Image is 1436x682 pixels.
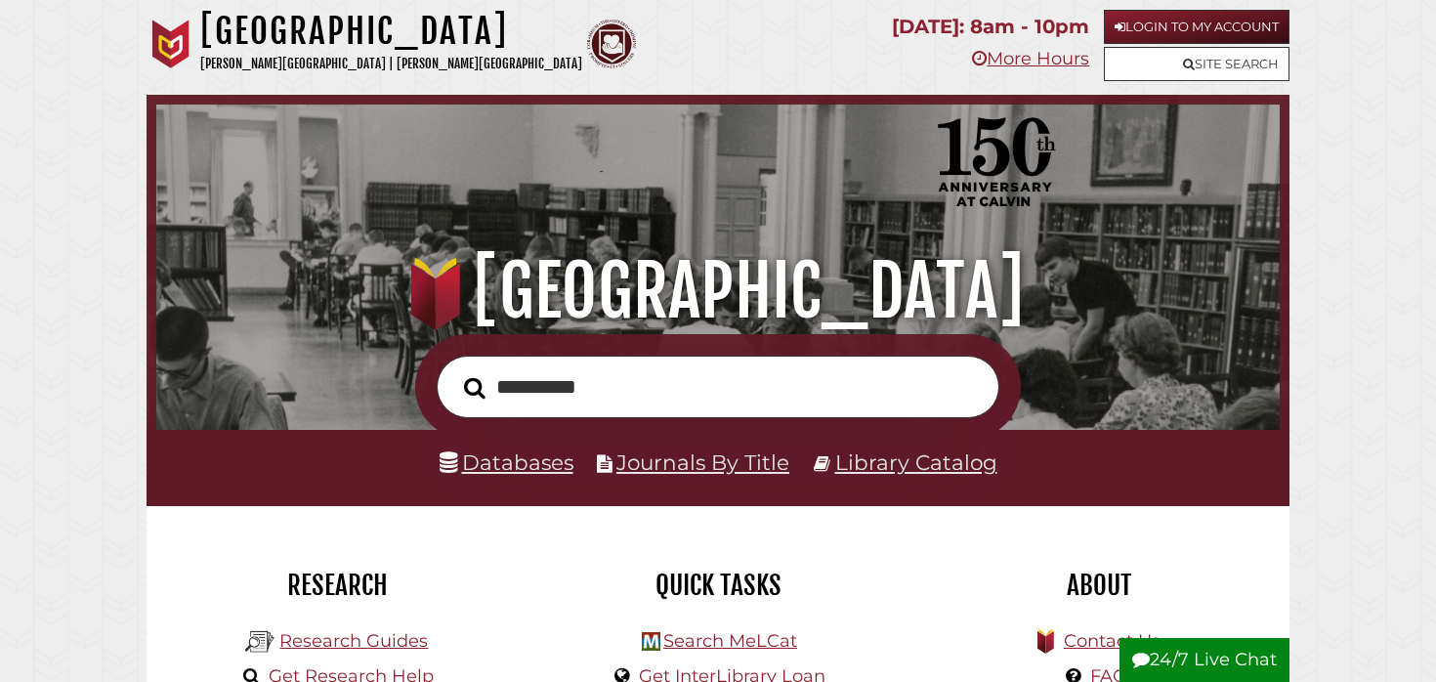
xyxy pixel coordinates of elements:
a: Library Catalog [835,449,997,475]
img: Hekman Library Logo [642,632,660,651]
i: Search [464,376,486,400]
h2: About [923,569,1275,602]
a: Contact Us [1064,630,1161,652]
a: Login to My Account [1104,10,1289,44]
button: Search [454,371,495,405]
a: More Hours [972,48,1089,69]
a: Search MeLCat [663,630,797,652]
a: Research Guides [279,630,428,652]
a: Journals By Title [616,449,789,475]
p: [PERSON_NAME][GEOGRAPHIC_DATA] | [PERSON_NAME][GEOGRAPHIC_DATA] [200,53,582,75]
h2: Research [161,569,513,602]
a: Site Search [1104,47,1289,81]
h1: [GEOGRAPHIC_DATA] [178,248,1258,334]
img: Hekman Library Logo [245,627,275,657]
h2: Quick Tasks [542,569,894,602]
img: Calvin University [147,20,195,68]
a: Databases [440,449,573,475]
p: [DATE]: 8am - 10pm [892,10,1089,44]
img: Calvin Theological Seminary [587,20,636,68]
h1: [GEOGRAPHIC_DATA] [200,10,582,53]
